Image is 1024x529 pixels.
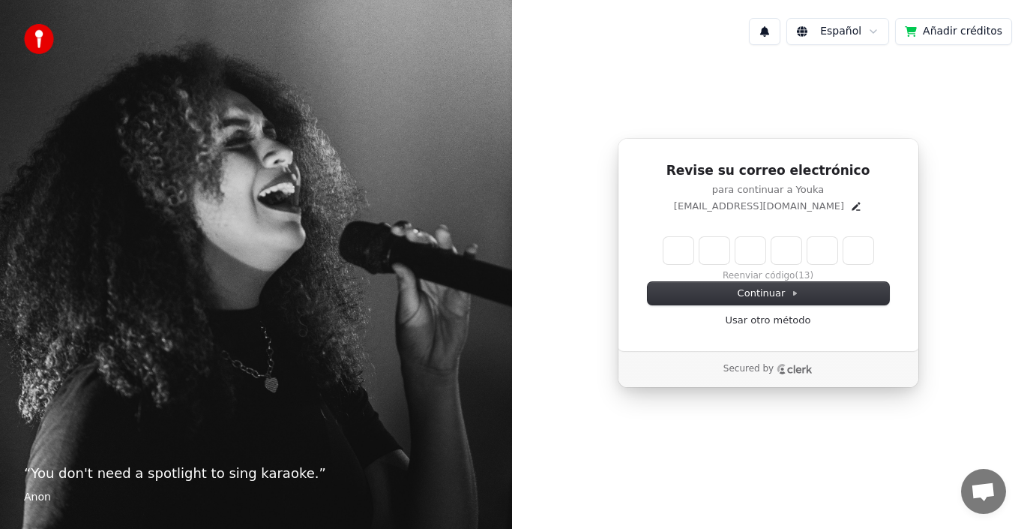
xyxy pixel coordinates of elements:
footer: Anon [24,490,488,505]
a: Chat abierto [961,469,1006,514]
p: Secured by [723,363,774,375]
p: “ You don't need a spotlight to sing karaoke. ” [24,463,488,484]
button: Añadir créditos [895,18,1012,45]
p: [EMAIL_ADDRESS][DOMAIN_NAME] [674,200,844,213]
a: Clerk logo [777,364,813,374]
a: Usar otro método [726,314,811,327]
input: Enter verification code [663,237,873,264]
h1: Revise su correo electrónico [648,162,889,180]
span: Continuar [738,287,799,300]
button: Edit [850,200,862,212]
button: Continuar [648,282,889,305]
p: para continuar a Youka [648,183,889,197]
img: youka [24,24,54,54]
